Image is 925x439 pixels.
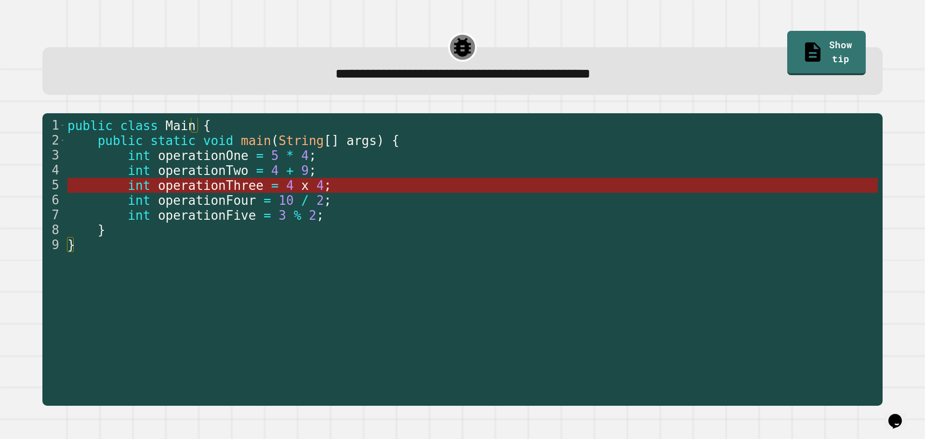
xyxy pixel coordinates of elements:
[286,163,294,178] span: +
[42,238,66,253] div: 9
[60,133,65,148] span: Toggle code folding, rows 2 through 8
[42,193,66,208] div: 6
[128,178,150,193] span: int
[301,178,309,193] span: x
[128,163,150,178] span: int
[60,118,65,133] span: Toggle code folding, rows 1 through 9
[309,208,317,223] span: 2
[293,208,301,223] span: %
[42,163,66,178] div: 4
[264,208,271,223] span: =
[158,208,256,223] span: operationFive
[203,133,233,148] span: void
[42,178,66,193] div: 5
[885,400,915,429] iframe: chat widget
[165,119,196,133] span: Main
[158,163,248,178] span: operationTwo
[97,133,143,148] span: public
[286,178,294,193] span: 4
[264,193,271,208] span: =
[42,148,66,163] div: 3
[256,148,264,163] span: =
[158,178,263,193] span: operationThree
[278,133,324,148] span: String
[301,148,309,163] span: 4
[128,193,150,208] span: int
[158,148,248,163] span: operationOne
[301,193,309,208] span: /
[278,208,286,223] span: 3
[42,223,66,238] div: 8
[158,193,256,208] span: operationFour
[346,133,377,148] span: args
[278,193,293,208] span: 10
[67,119,113,133] span: public
[316,193,324,208] span: 2
[120,119,158,133] span: class
[128,148,150,163] span: int
[787,31,866,75] a: Show tip
[271,148,278,163] span: 5
[316,178,324,193] span: 4
[241,133,271,148] span: main
[301,163,309,178] span: 9
[256,163,264,178] span: =
[42,208,66,223] div: 7
[271,163,278,178] span: 4
[150,133,196,148] span: static
[271,178,278,193] span: =
[42,133,66,148] div: 2
[128,208,150,223] span: int
[42,118,66,133] div: 1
